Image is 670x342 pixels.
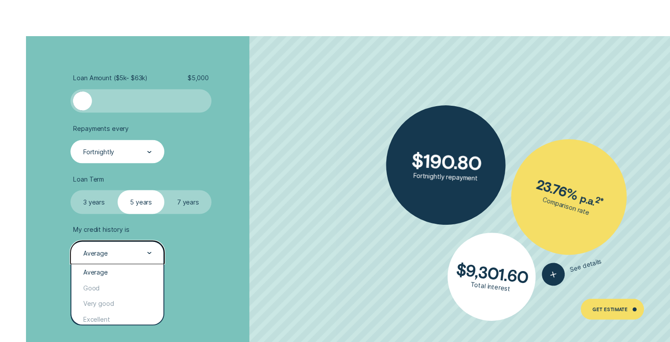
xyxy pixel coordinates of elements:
div: Good [71,280,163,296]
span: $ 5,000 [188,74,209,82]
div: Very good [71,295,163,311]
div: Average [83,249,108,257]
a: Get Estimate [581,298,644,320]
label: 7 years [165,190,212,213]
label: 3 years [70,190,118,213]
button: See details [540,249,605,288]
span: Loan Amount ( $5k - $63k ) [73,74,148,82]
div: Excellent [71,311,163,327]
span: My credit history is [73,225,129,233]
span: Loan Term [73,175,104,183]
span: See details [569,257,603,273]
div: Average [71,264,163,280]
label: 5 years [118,190,165,213]
span: Repayments every [73,124,129,132]
div: Fortnightly [83,148,114,156]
